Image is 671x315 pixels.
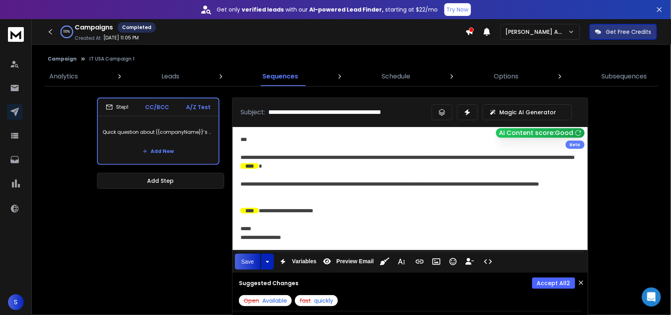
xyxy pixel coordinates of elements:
[48,56,77,62] button: Campaign
[597,67,652,86] a: Subsequences
[642,288,661,307] div: Open Intercom Messenger
[494,72,518,81] p: Options
[103,35,139,41] p: [DATE] 11:05 PM
[446,254,461,270] button: Emoticons
[262,297,287,305] span: Available
[335,258,375,265] span: Preview Email
[45,67,83,86] a: Analytics
[8,27,24,42] img: logo
[489,67,523,86] a: Options
[186,103,211,111] p: A/Z Test
[8,294,24,310] button: S
[258,67,303,86] a: Sequences
[320,254,375,270] button: Preview Email
[314,297,333,305] span: quickly
[506,28,568,36] p: [PERSON_NAME] Agency
[263,72,299,81] p: Sequences
[382,72,410,81] p: Schedule
[217,6,438,14] p: Get only with our starting at $22/mo
[240,108,265,117] p: Subject:
[161,72,179,81] p: Leads
[481,254,496,270] button: Code View
[242,6,284,14] strong: verified leads
[394,254,409,270] button: More Text
[275,254,318,270] button: Variables
[532,278,575,289] button: Accept All2
[447,6,469,14] p: Try Now
[75,23,113,32] h1: Campaigns
[244,297,259,305] span: Open
[377,67,415,86] a: Schedule
[496,128,585,138] button: AI Content score:Good
[235,254,260,270] button: Save
[412,254,427,270] button: Insert Link (Ctrl+K)
[49,72,78,81] p: Analytics
[429,254,444,270] button: Insert Image (Ctrl+P)
[97,98,219,165] li: Step1CC/BCCA/Z TestQuick question about {{companyName}}’s website?Add New
[300,297,311,305] span: fast
[106,104,128,111] div: Step 1
[89,56,134,62] p: IT USA Campaign 1
[566,141,585,149] div: Beta
[377,254,392,270] button: Clean HTML
[145,103,169,111] p: CC/BCC
[75,35,102,41] p: Created At:
[64,29,70,34] p: 100 %
[310,6,384,14] strong: AI-powered Lead Finder,
[118,22,156,33] div: Completed
[500,108,557,116] p: Magic AI Generator
[602,72,647,81] p: Subsequences
[157,67,184,86] a: Leads
[291,258,318,265] span: Variables
[97,173,224,189] button: Add Step
[462,254,477,270] button: Insert Unsubscribe Link
[444,3,471,16] button: Try Now
[483,104,572,120] button: Magic AI Generator
[606,28,652,36] p: Get Free Credits
[103,121,214,143] p: Quick question about {{companyName}}’s website?
[590,24,657,40] button: Get Free Credits
[239,279,299,287] h3: Suggested Changes
[136,143,180,159] button: Add New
